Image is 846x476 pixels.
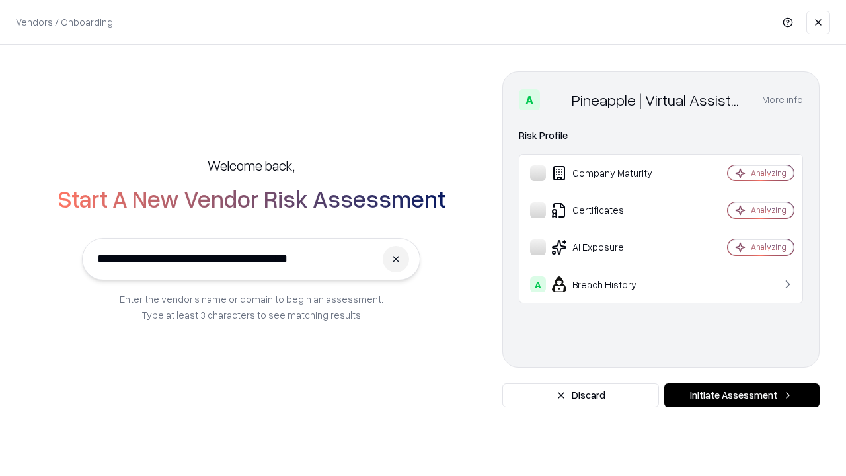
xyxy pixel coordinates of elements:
[16,15,113,29] p: Vendors / Onboarding
[519,128,803,143] div: Risk Profile
[58,185,445,212] h2: Start A New Vendor Risk Assessment
[530,276,546,292] div: A
[751,204,787,216] div: Analyzing
[208,156,295,175] h5: Welcome back,
[664,383,820,407] button: Initiate Assessment
[530,239,688,255] div: AI Exposure
[502,383,659,407] button: Discard
[530,165,688,181] div: Company Maturity
[530,276,688,292] div: Breach History
[751,167,787,178] div: Analyzing
[519,89,540,110] div: A
[530,202,688,218] div: Certificates
[572,89,746,110] div: Pineapple | Virtual Assistant Agency
[762,88,803,112] button: More info
[751,241,787,253] div: Analyzing
[120,291,383,323] p: Enter the vendor’s name or domain to begin an assessment. Type at least 3 characters to see match...
[545,89,566,110] img: Pineapple | Virtual Assistant Agency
